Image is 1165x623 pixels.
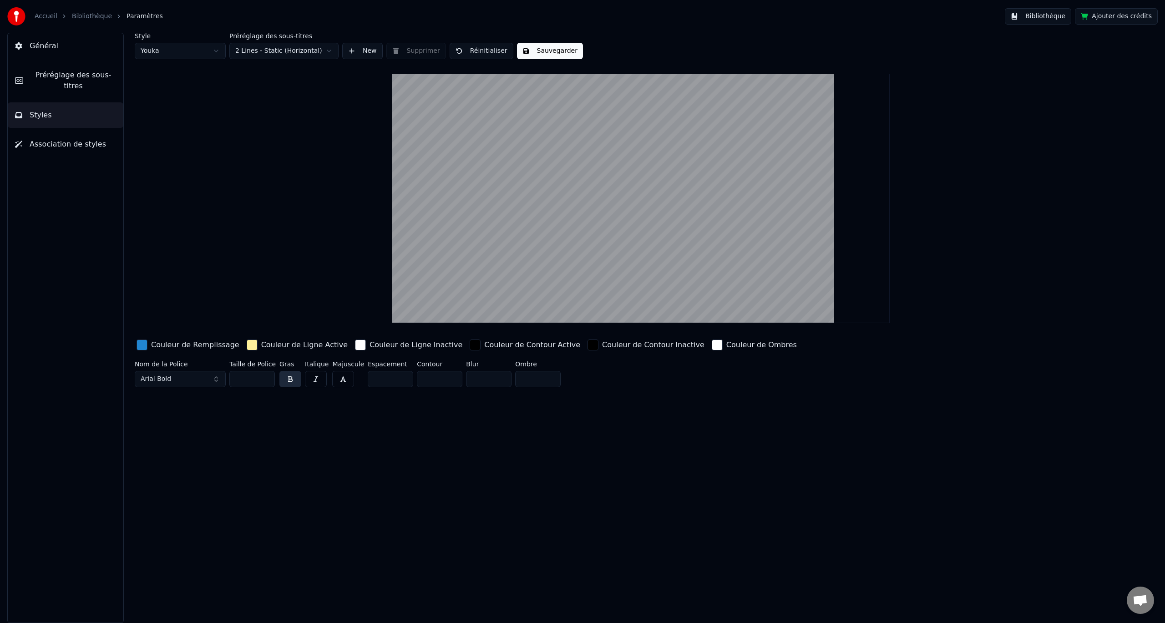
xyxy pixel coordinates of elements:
[484,339,580,350] div: Couleur de Contour Active
[229,33,339,39] label: Préréglage des sous-titres
[417,361,462,367] label: Contour
[141,375,171,384] span: Arial Bold
[8,62,123,99] button: Préréglage des sous-titres
[30,41,58,51] span: Général
[450,43,513,59] button: Réinitialiser
[602,339,704,350] div: Couleur de Contour Inactive
[261,339,348,350] div: Couleur de Ligne Active
[7,7,25,25] img: youka
[151,339,239,350] div: Couleur de Remplissage
[8,132,123,157] button: Association de styles
[8,102,123,128] button: Styles
[726,339,797,350] div: Couleur de Ombres
[342,43,383,59] button: New
[368,361,413,367] label: Espacement
[466,361,512,367] label: Blur
[468,338,582,352] button: Couleur de Contour Active
[35,12,163,21] nav: breadcrumb
[30,139,106,150] span: Association de styles
[353,338,464,352] button: Couleur de Ligne Inactive
[305,361,329,367] label: Italique
[30,70,116,91] span: Préréglage des sous-titres
[30,110,52,121] span: Styles
[332,361,364,367] label: Majuscule
[515,361,561,367] label: Ombre
[1005,8,1071,25] button: Bibliothèque
[586,338,706,352] button: Couleur de Contour Inactive
[370,339,462,350] div: Couleur de Ligne Inactive
[1127,587,1154,614] a: Ouvrir le chat
[229,361,276,367] label: Taille de Police
[245,338,349,352] button: Couleur de Ligne Active
[35,12,57,21] a: Accueil
[1075,8,1158,25] button: Ajouter des crédits
[135,338,241,352] button: Couleur de Remplissage
[710,338,799,352] button: Couleur de Ombres
[517,43,583,59] button: Sauvegarder
[8,33,123,59] button: Général
[135,361,226,367] label: Nom de la Police
[72,12,112,21] a: Bibliothèque
[127,12,163,21] span: Paramètres
[135,33,226,39] label: Style
[279,361,301,367] label: Gras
